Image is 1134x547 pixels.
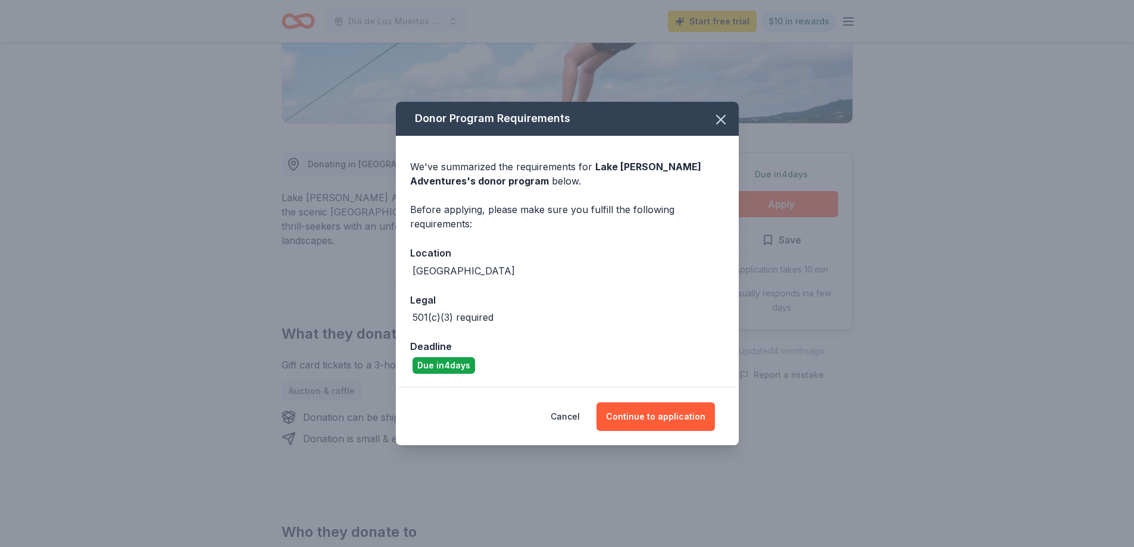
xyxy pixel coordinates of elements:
button: Continue to application [596,402,715,431]
button: Cancel [551,402,580,431]
div: 501(c)(3) required [413,310,493,324]
div: Deadline [410,339,724,354]
div: [GEOGRAPHIC_DATA] [413,264,515,278]
div: Donor Program Requirements [396,102,739,136]
div: Due in 4 days [413,357,475,374]
div: Before applying, please make sure you fulfill the following requirements: [410,202,724,231]
div: We've summarized the requirements for below. [410,160,724,188]
div: Location [410,245,724,261]
div: Legal [410,292,724,308]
